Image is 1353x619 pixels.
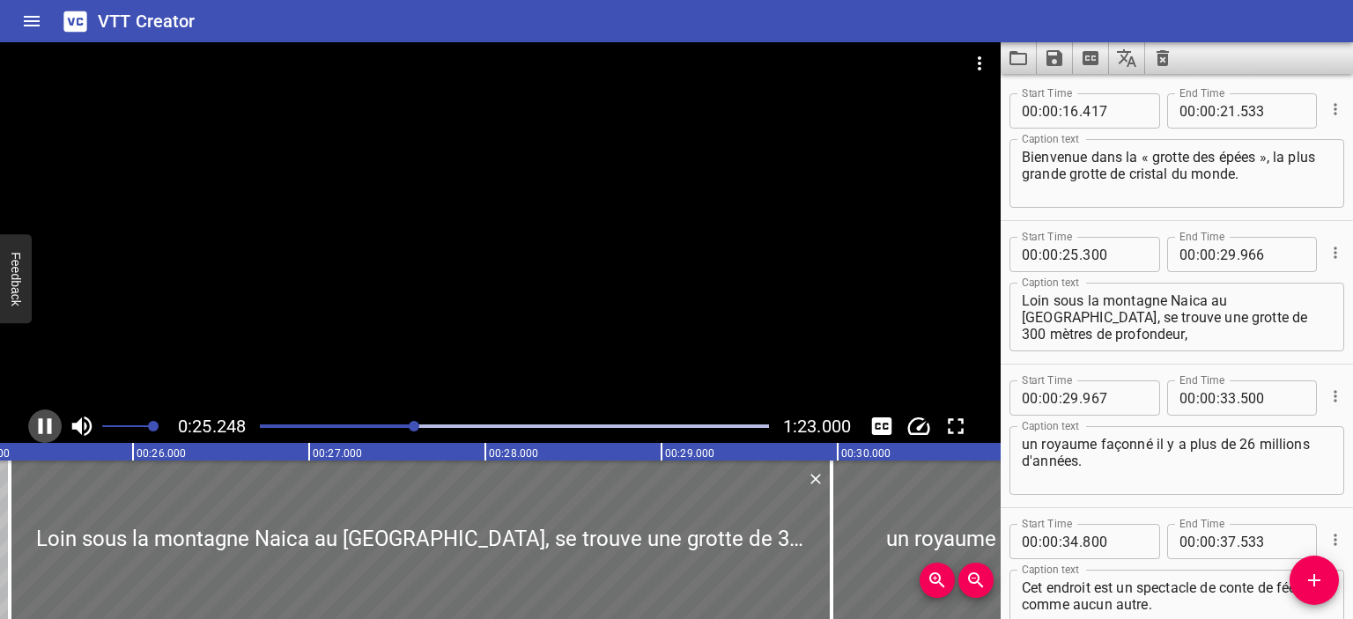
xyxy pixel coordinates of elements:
input: 00 [1022,93,1039,129]
span: . [1079,380,1083,416]
h6: VTT Creator [98,7,196,35]
textarea: Loin sous la montagne Naica au [GEOGRAPHIC_DATA], se trouve une grotte de 300 mètres de profondeur, [1022,292,1332,343]
span: : [1216,237,1220,272]
button: Toggle mute [65,409,99,443]
input: 300 [1083,237,1147,272]
input: 500 [1240,380,1305,416]
svg: Load captions from file [1008,48,1029,69]
textarea: un royaume façonné il y a plus de 26 millions d'années. [1022,436,1332,486]
input: 29 [1220,237,1237,272]
button: Cue Options [1324,528,1347,551]
div: Cue Options [1324,230,1344,276]
button: Translate captions [1109,42,1145,74]
span: : [1216,524,1220,559]
input: 00 [1200,93,1216,129]
span: . [1079,237,1083,272]
input: 34 [1062,524,1079,559]
input: 800 [1083,524,1147,559]
input: 966 [1240,237,1305,272]
span: : [1196,93,1200,129]
div: Cue Options [1324,517,1344,563]
span: Current Time [178,416,246,437]
button: Toggle captions [865,409,898,443]
button: Toggle fullscreen [939,409,972,443]
input: 00 [1042,524,1059,559]
span: : [1059,524,1062,559]
span: . [1237,524,1240,559]
button: Save captions to file [1037,42,1073,74]
input: 00 [1042,93,1059,129]
span: : [1039,524,1042,559]
text: 00:27.000 [313,447,362,460]
text: 00:30.000 [841,447,891,460]
input: 33 [1220,380,1237,416]
span: : [1039,380,1042,416]
div: Delete Cue [804,468,824,490]
input: 00 [1022,380,1039,416]
span: : [1196,237,1200,272]
span: Set video volume [148,421,159,431]
text: 00:26.000 [137,447,186,460]
input: 00 [1179,524,1196,559]
div: Play progress [260,424,769,428]
text: 00:28.000 [489,447,538,460]
span: : [1196,524,1200,559]
span: . [1079,93,1083,129]
span: : [1196,380,1200,416]
span: . [1079,524,1083,559]
span: : [1059,93,1062,129]
input: 37 [1220,524,1237,559]
input: 00 [1200,524,1216,559]
button: Play/Pause [28,409,62,443]
textarea: Bienvenue dans la « grotte des épées », la plus grande grotte de cristal du monde. [1022,149,1332,199]
span: . [1237,237,1240,272]
button: Cue Options [1324,241,1347,264]
div: Cue Options [1324,86,1344,132]
span: : [1059,237,1062,272]
div: Toggle Full Screen [939,409,972,443]
svg: Extract captions from video [1080,48,1101,69]
button: Change Playback Speed [902,409,935,443]
input: 25 [1062,237,1079,272]
button: Extract captions from video [1073,42,1109,74]
span: : [1039,93,1042,129]
input: 533 [1240,93,1305,129]
input: 00 [1179,237,1196,272]
svg: Translate captions [1116,48,1137,69]
text: 00:29.000 [665,447,714,460]
button: Zoom Out [958,563,994,598]
div: Cue Options [1324,373,1344,419]
span: : [1039,237,1042,272]
input: 21 [1220,93,1237,129]
input: 967 [1083,380,1147,416]
input: 00 [1042,380,1059,416]
input: 00 [1022,237,1039,272]
input: 00 [1200,380,1216,416]
div: Playback Speed [902,409,935,443]
button: Video Options [958,42,1001,85]
input: 00 [1022,524,1039,559]
svg: Clear captions [1152,48,1173,69]
input: 29 [1062,380,1079,416]
div: Hide/Show Captions [865,409,898,443]
span: Video Duration [783,416,851,437]
button: Add Cue [1290,556,1339,605]
span: . [1237,93,1240,129]
input: 00 [1200,237,1216,272]
button: Zoom In [920,563,955,598]
button: Clear captions [1145,42,1180,74]
button: Load captions from file [1001,42,1037,74]
input: 16 [1062,93,1079,129]
button: Cue Options [1324,385,1347,408]
input: 00 [1042,237,1059,272]
input: 00 [1179,380,1196,416]
input: 00 [1179,93,1196,129]
span: : [1216,380,1220,416]
span: : [1059,380,1062,416]
span: . [1237,380,1240,416]
button: Cue Options [1324,98,1347,121]
span: : [1216,93,1220,129]
input: 533 [1240,524,1305,559]
button: Delete [804,468,827,490]
input: 417 [1083,93,1147,129]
